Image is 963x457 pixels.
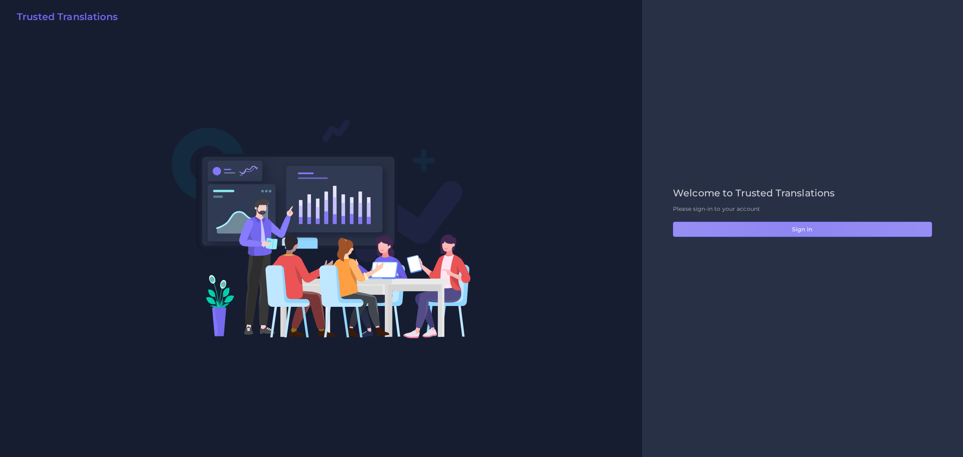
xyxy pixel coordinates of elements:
p: Please sign-in to your account [673,205,932,213]
h2: Welcome to Trusted Translations [673,188,932,199]
button: Sign in [673,222,932,237]
h2: Trusted Translations [17,11,118,23]
img: Login V2 [171,119,471,339]
a: Trusted Translations [11,11,118,26]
